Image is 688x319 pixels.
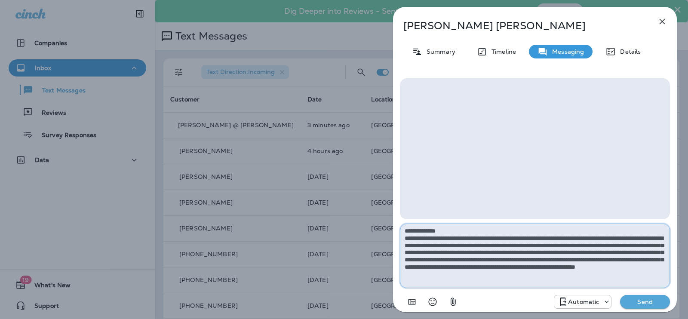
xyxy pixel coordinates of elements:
p: Messaging [548,48,584,55]
p: Send [627,298,663,306]
p: [PERSON_NAME] [PERSON_NAME] [403,20,638,32]
p: Automatic [568,298,599,305]
button: Select an emoji [424,293,441,310]
p: Timeline [487,48,516,55]
p: Summary [422,48,455,55]
p: Details [616,48,641,55]
button: Send [620,295,670,309]
button: Add in a premade template [403,293,421,310]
